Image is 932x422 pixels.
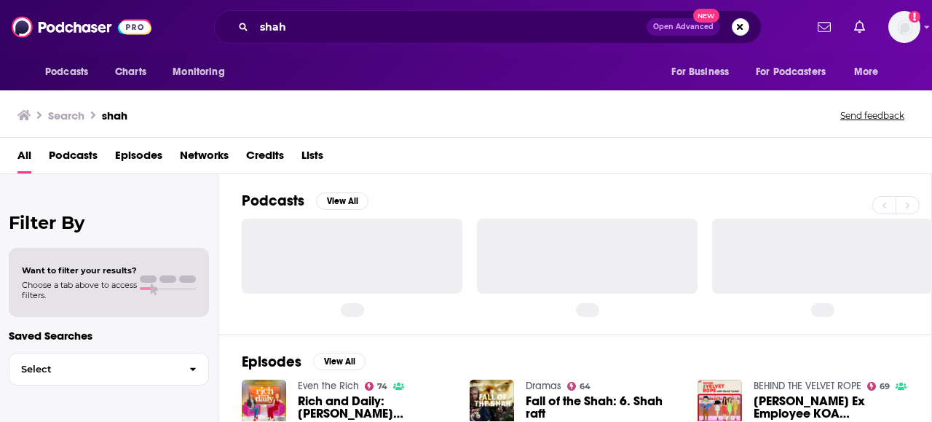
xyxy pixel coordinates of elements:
[653,23,714,31] span: Open Advanced
[756,62,826,82] span: For Podcasters
[848,15,871,39] a: Show notifications dropdown
[526,380,561,392] a: Dramas
[298,395,452,420] span: Rich and Daily: [PERSON_NAME] [PERSON_NAME]-cking Guilty Plea
[301,144,323,173] a: Lists
[854,62,879,82] span: More
[812,15,837,39] a: Show notifications dropdown
[162,58,243,86] button: open menu
[242,192,304,210] h2: Podcasts
[754,395,908,420] span: [PERSON_NAME] Ex Employee KOA [PERSON_NAME] (on [PERSON_NAME] Mistreatment & Viral RHOSLC Events)
[746,58,847,86] button: open menu
[365,382,388,391] a: 74
[580,383,591,390] span: 64
[254,15,647,39] input: Search podcasts, credits, & more...
[313,353,366,370] button: View All
[298,380,359,392] a: Even the Rich
[9,212,209,233] h2: Filter By
[754,395,908,420] a: Jen Shah’s Ex Employee KOA JOHNSON (on Jen Shah’s Mistreatment & Viral RHOSLC Events)
[880,383,890,390] span: 69
[867,382,890,391] a: 69
[48,109,84,122] h3: Search
[526,395,680,420] a: Fall of the Shah: 6. Shah raft
[22,265,137,276] span: Want to filter your results?
[316,192,368,210] button: View All
[35,58,107,86] button: open menu
[45,62,88,82] span: Podcasts
[242,353,301,371] h2: Episodes
[754,380,861,392] a: BEHIND THE VELVET ROPE
[377,383,387,390] span: 74
[9,353,209,386] button: Select
[180,144,229,173] a: Networks
[693,9,719,23] span: New
[567,382,591,391] a: 64
[888,11,920,43] button: Show profile menu
[22,280,137,300] span: Choose a tab above to access filters.
[671,62,729,82] span: For Business
[888,11,920,43] span: Logged in as RiverheadPublicity
[9,329,209,343] p: Saved Searches
[102,109,127,122] h3: shah
[17,144,31,173] a: All
[836,109,909,122] button: Send feedback
[242,353,366,371] a: EpisodesView All
[909,11,920,23] svg: Add a profile image
[173,62,224,82] span: Monitoring
[844,58,897,86] button: open menu
[242,192,368,210] a: PodcastsView All
[661,58,747,86] button: open menu
[106,58,155,86] a: Charts
[9,364,178,374] span: Select
[246,144,284,173] a: Credits
[49,144,98,173] a: Podcasts
[888,11,920,43] img: User Profile
[115,62,146,82] span: Charts
[115,144,162,173] a: Episodes
[298,395,452,420] a: Rich and Daily: Jen Shah's Shah-cking Guilty Plea
[12,13,151,41] img: Podchaser - Follow, Share and Rate Podcasts
[647,18,720,36] button: Open AdvancedNew
[214,10,762,44] div: Search podcasts, credits, & more...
